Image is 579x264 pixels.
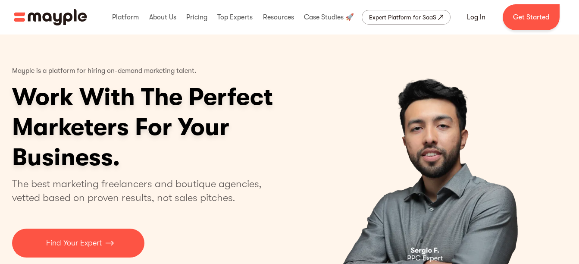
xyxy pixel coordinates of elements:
h1: Work With The Perfect Marketers For Your Business. [12,82,340,173]
p: Mayple is a platform for hiring on-demand marketing talent. [12,60,197,82]
a: Find Your Expert [12,229,144,258]
a: Log In [457,7,496,28]
a: Expert Platform for SaaS [362,10,451,25]
div: Expert Platform for SaaS [369,12,436,22]
img: Mayple logo [14,9,87,25]
a: Get Started [503,4,560,30]
p: The best marketing freelancers and boutique agencies, vetted based on proven results, not sales p... [12,177,272,204]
